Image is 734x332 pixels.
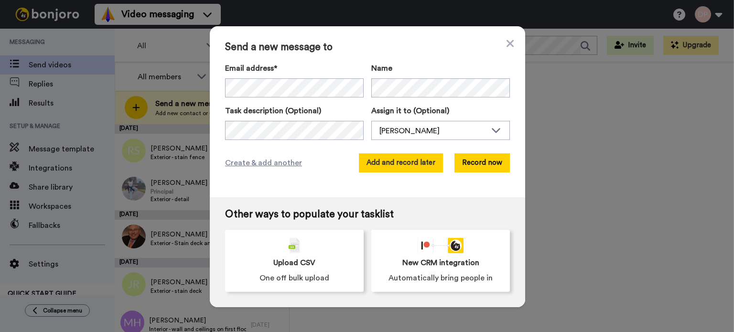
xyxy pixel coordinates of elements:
[225,209,510,220] span: Other ways to populate your tasklist
[418,238,464,253] div: animation
[389,272,493,284] span: Automatically bring people in
[379,125,486,137] div: [PERSON_NAME]
[454,153,510,172] button: Record now
[225,105,364,117] label: Task description (Optional)
[225,42,510,53] span: Send a new message to
[359,153,443,172] button: Add and record later
[371,105,510,117] label: Assign it to (Optional)
[289,238,300,253] img: csv-grey.png
[371,63,392,74] span: Name
[225,63,364,74] label: Email address*
[225,157,302,169] span: Create & add another
[402,257,479,268] span: New CRM integration
[273,257,315,268] span: Upload CSV
[259,272,329,284] span: One off bulk upload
